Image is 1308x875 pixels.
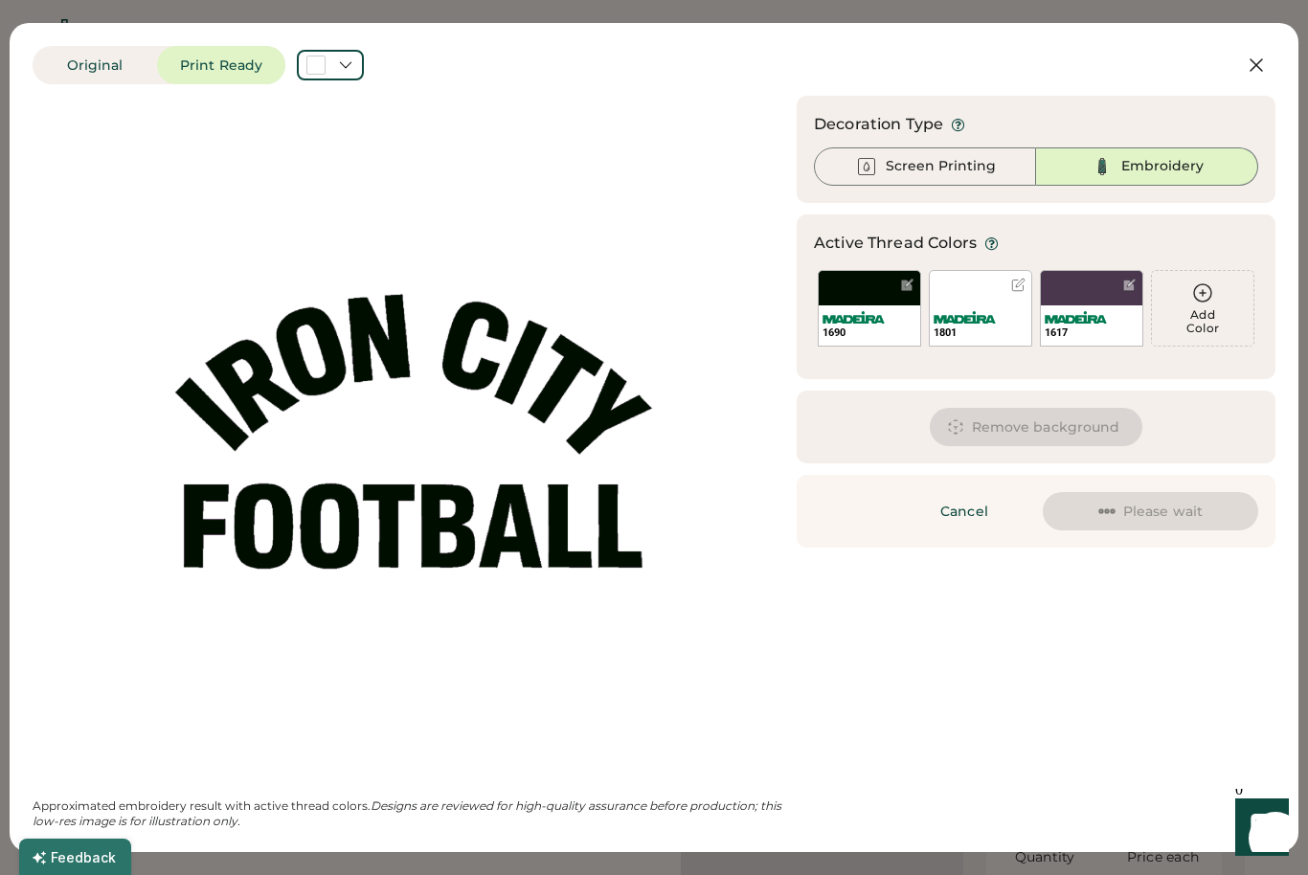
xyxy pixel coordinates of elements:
[886,157,996,176] div: Screen Printing
[1045,311,1107,324] img: Madeira%20Logo.svg
[814,232,977,255] div: Active Thread Colors
[934,325,1027,340] div: 1801
[33,798,784,828] em: Designs are reviewed for high-quality assurance before production; this low-res image is for illu...
[1217,789,1299,871] iframe: Front Chat
[930,408,1143,446] button: Remove background
[823,325,916,340] div: 1690
[823,311,885,324] img: Madeira%20Logo.svg
[1121,157,1204,176] div: Embroidery
[1043,492,1258,530] button: Please wait
[33,798,785,829] div: Approximated embroidery result with active thread colors.
[855,155,878,178] img: Ink%20-%20Unselected.svg
[814,113,943,136] div: Decoration Type
[1045,325,1139,340] div: 1617
[157,46,285,84] button: Print Ready
[1152,308,1253,335] div: Add Color
[1091,155,1114,178] img: Thread%20Selected.svg
[934,311,996,324] img: Madeira%20Logo.svg
[897,492,1031,530] button: Cancel
[33,46,157,84] button: Original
